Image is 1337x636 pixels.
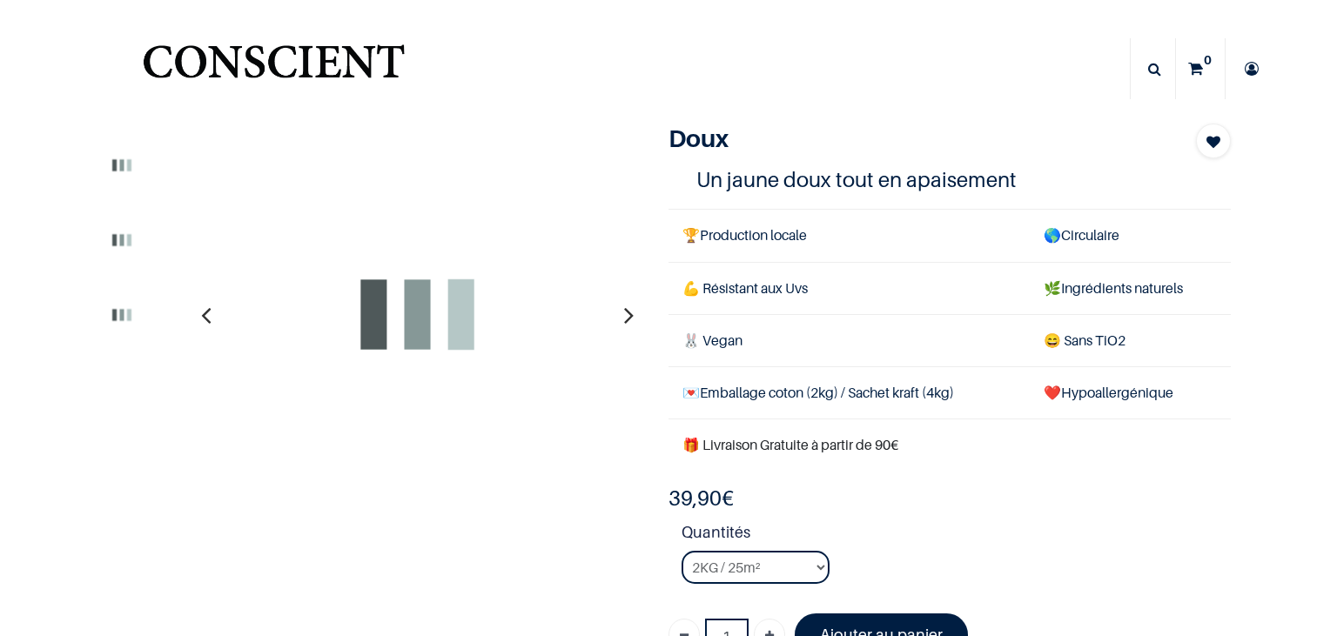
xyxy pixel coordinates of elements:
[139,35,408,104] a: Logo of Conscient
[1030,366,1231,418] td: ❤️Hypoallergénique
[696,166,1203,193] h4: Un jaune doux tout en apaisement
[668,366,1030,418] td: Emballage coton (2kg) / Sachet kraft (4kg)
[1030,262,1231,314] td: Ingrédients naturels
[682,279,808,297] span: 💪 Résistant aux Uvs
[1196,124,1231,158] button: Add to wishlist
[682,520,1231,551] strong: Quantités
[1044,331,1072,349] span: 😄 S
[1030,210,1231,262] td: Circulaire
[668,124,1146,153] h1: Doux
[1199,51,1216,69] sup: 0
[668,210,1030,262] td: Production locale
[682,436,898,453] font: 🎁 Livraison Gratuite à partir de 90€
[1044,279,1061,297] span: 🌿
[682,384,700,401] span: 💌
[90,208,154,272] img: Product image
[668,485,734,511] b: €
[1030,314,1231,366] td: ans TiO2
[668,485,722,511] span: 39,90
[1044,226,1061,244] span: 🌎
[1176,38,1225,99] a: 0
[225,124,608,506] img: Product image
[682,331,742,349] span: 🐰 Vegan
[1206,131,1220,152] span: Add to wishlist
[90,283,154,347] img: Product image
[682,226,700,244] span: 🏆
[90,133,154,197] img: Product image
[139,35,408,104] img: Conscient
